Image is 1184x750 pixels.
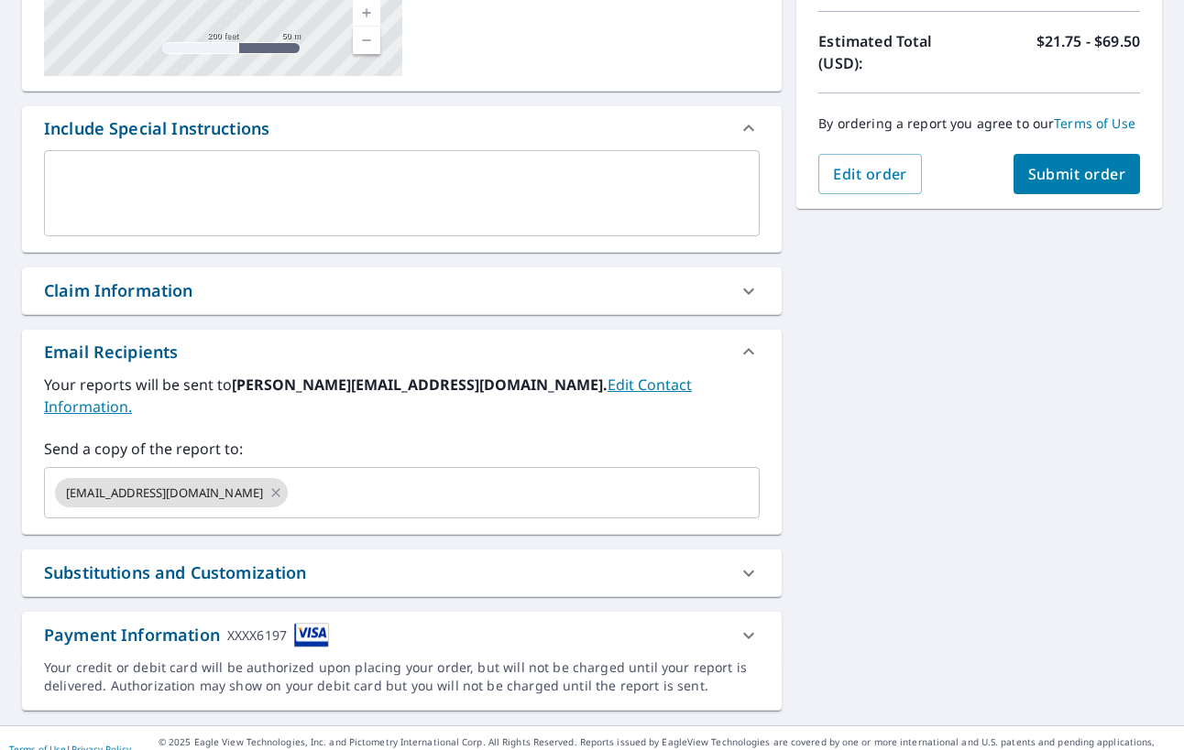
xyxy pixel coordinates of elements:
[44,116,269,141] div: Include Special Instructions
[22,330,782,374] div: Email Recipients
[22,612,782,658] div: Payment InformationXXXX6197cardImage
[44,340,178,364] div: Email Recipients
[294,623,329,647] img: cardImage
[1054,114,1135,132] a: Terms of Use
[55,478,288,507] div: [EMAIL_ADDRESS][DOMAIN_NAME]
[1014,154,1141,194] button: Submit order
[833,164,907,184] span: Edit order
[818,154,922,194] button: Edit order
[22,267,782,314] div: Claim Information
[1036,30,1140,74] p: $21.75 - $69.50
[818,30,979,74] p: Estimated Total (USD):
[44,658,760,695] div: Your credit or debit card will be authorized upon placing your order, but will not be charged unt...
[44,623,329,647] div: Payment Information
[353,27,380,54] a: Current Level 17, Zoom Out
[22,106,782,150] div: Include Special Instructions
[55,484,274,502] span: [EMAIL_ADDRESS][DOMAIN_NAME]
[232,375,608,395] b: [PERSON_NAME][EMAIL_ADDRESS][DOMAIN_NAME].
[44,278,193,303] div: Claim Information
[818,115,1140,132] p: By ordering a report you agree to our
[44,374,760,418] label: Your reports will be sent to
[1028,164,1126,184] span: Submit order
[227,623,287,647] div: XXXX6197
[22,549,782,596] div: Substitutions and Customization
[44,438,760,460] label: Send a copy of the report to:
[44,560,307,585] div: Substitutions and Customization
